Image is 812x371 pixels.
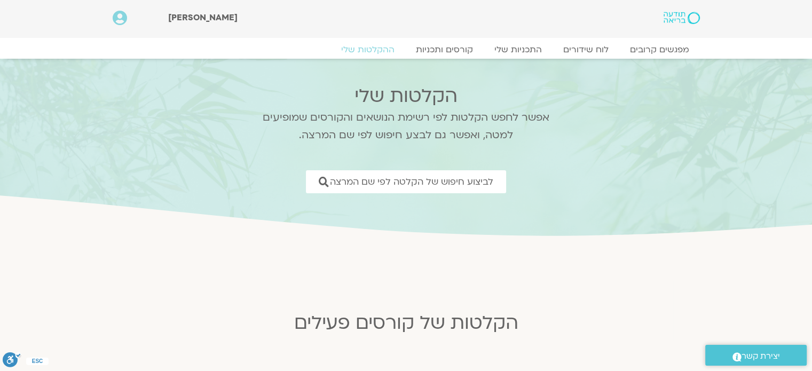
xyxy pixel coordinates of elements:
span: [PERSON_NAME] [168,12,238,23]
p: אפשר לחפש הקלטות לפי רשימת הנושאים והקורסים שמופיעים למטה, ואפשר גם לבצע חיפוש לפי שם המרצה. [249,109,564,144]
h2: הקלטות של קורסים פעילים [145,312,668,334]
nav: Menu [113,44,700,55]
a: התכניות שלי [484,44,553,55]
a: לביצוע חיפוש של הקלטה לפי שם המרצה [306,170,506,193]
a: מפגשים קרובים [619,44,700,55]
a: קורסים ותכניות [405,44,484,55]
span: לביצוע חיפוש של הקלטה לפי שם המרצה [330,177,493,187]
a: לוח שידורים [553,44,619,55]
a: יצירת קשר [705,345,807,366]
h2: הקלטות שלי [249,85,564,107]
span: יצירת קשר [742,349,780,364]
a: ההקלטות שלי [330,44,405,55]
